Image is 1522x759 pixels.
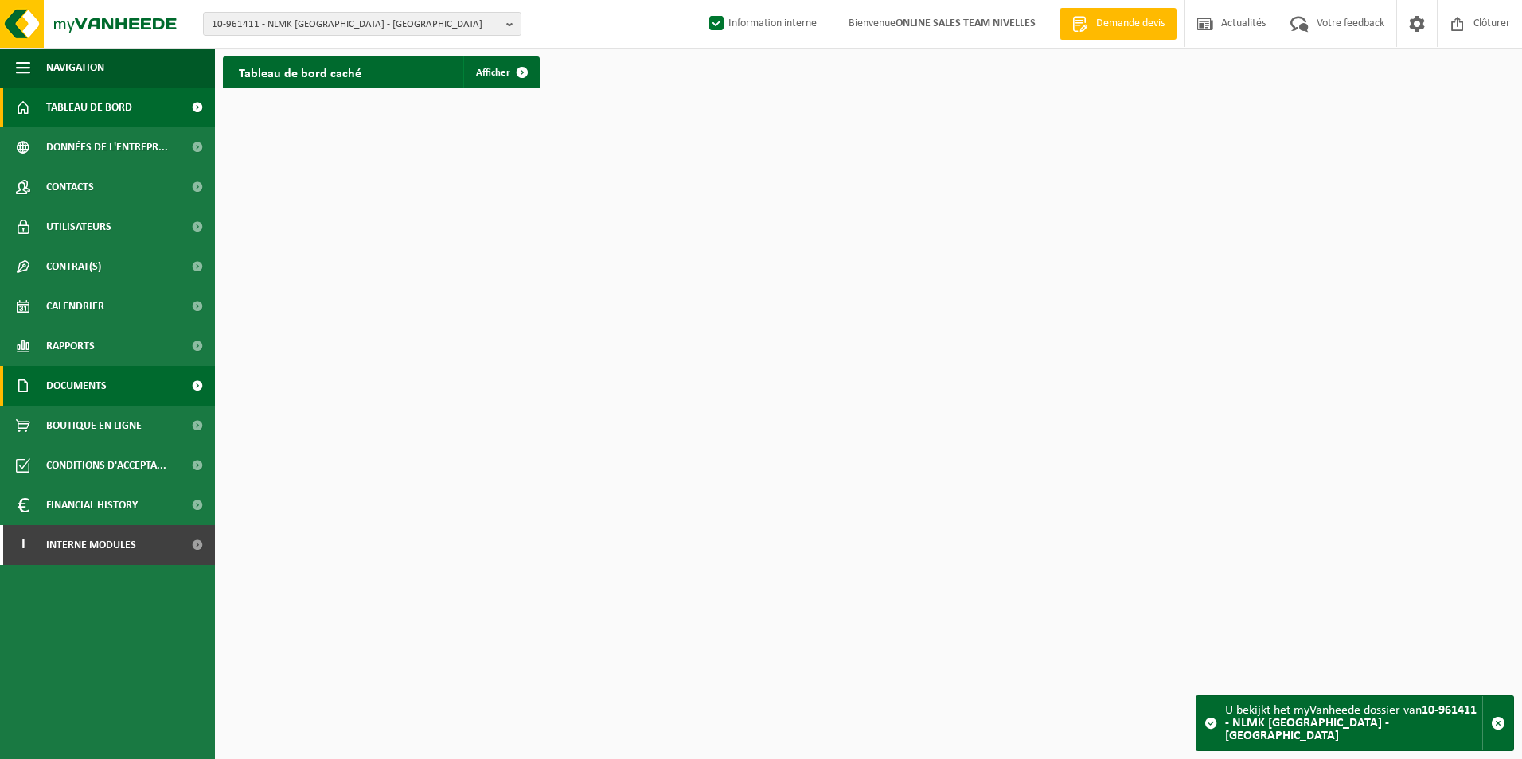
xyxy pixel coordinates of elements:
span: Documents [46,366,107,406]
span: Utilisateurs [46,207,111,247]
h2: Tableau de bord caché [223,56,377,88]
button: 10-961411 - NLMK [GEOGRAPHIC_DATA] - [GEOGRAPHIC_DATA] [203,12,521,36]
span: Financial History [46,485,138,525]
span: Contacts [46,167,94,207]
span: Boutique en ligne [46,406,142,446]
span: Rapports [46,326,95,366]
span: Navigation [46,48,104,88]
a: Demande devis [1060,8,1177,40]
span: Contrat(s) [46,247,101,286]
span: Tableau de bord [46,88,132,127]
strong: 10-961411 - NLMK [GEOGRAPHIC_DATA] - [GEOGRAPHIC_DATA] [1225,704,1477,742]
span: Demande devis [1092,16,1169,32]
label: Information interne [706,12,817,36]
span: Interne modules [46,525,136,565]
span: 10-961411 - NLMK [GEOGRAPHIC_DATA] - [GEOGRAPHIC_DATA] [212,13,500,37]
strong: ONLINE SALES TEAM NIVELLES [896,18,1036,29]
span: I [16,525,30,565]
a: Afficher [463,56,538,88]
span: Afficher [476,68,510,78]
span: Calendrier [46,286,104,326]
div: U bekijkt het myVanheede dossier van [1225,696,1482,750]
span: Conditions d'accepta... [46,446,166,485]
span: Données de l'entrepr... [46,127,168,167]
